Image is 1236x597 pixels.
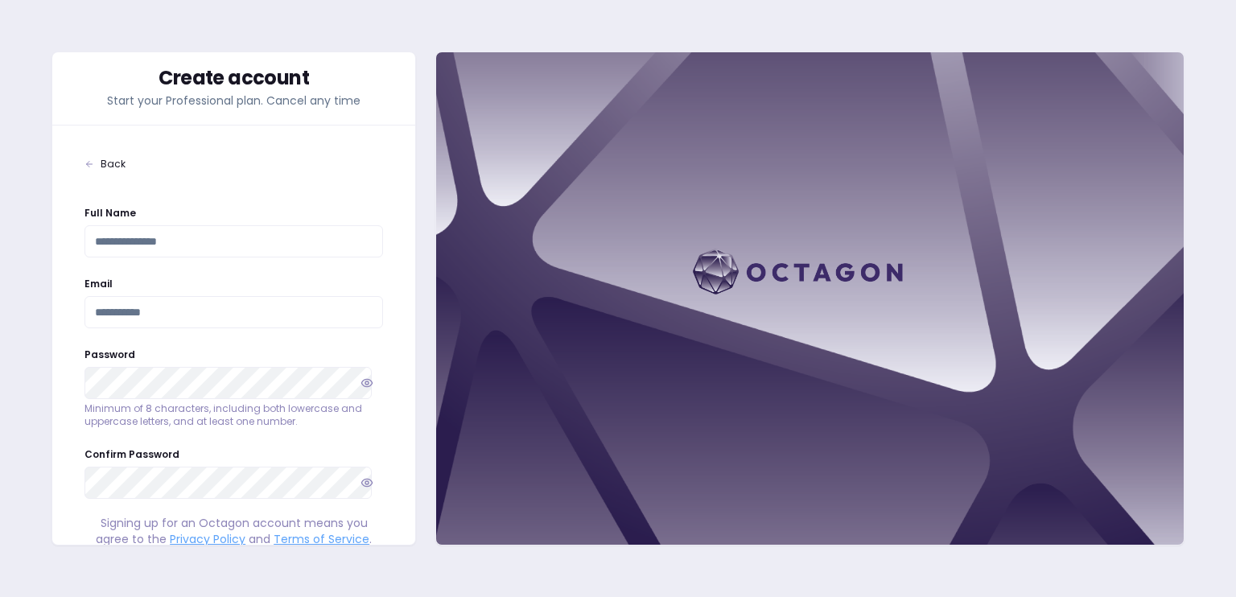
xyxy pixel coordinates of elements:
label: Email [84,277,113,290]
p: Start your Professional plan. Cancel any time [84,93,383,109]
label: Confirm Password [84,447,179,461]
a: Back [84,158,383,171]
label: Password [84,348,135,361]
div: Signing up for an Octagon account means you agree to the and . [84,515,383,547]
label: Full Name [84,206,136,220]
a: Privacy Policy [170,531,245,547]
span: Back [101,158,126,171]
a: Terms of Service [274,531,369,547]
div: Create account [84,68,383,88]
p: Minimum of 8 characters, including both lowercase and uppercase letters, and at least one number. [84,402,383,428]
